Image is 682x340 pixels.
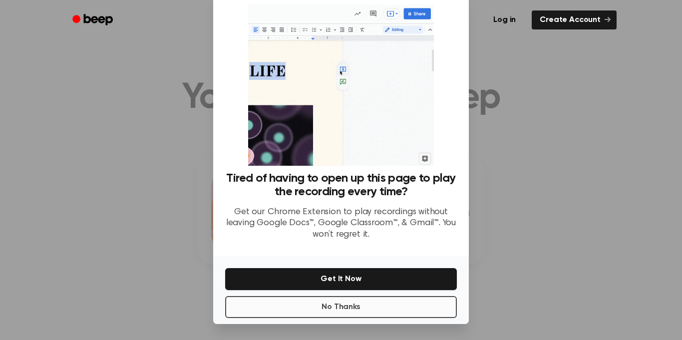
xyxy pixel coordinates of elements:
[225,268,457,290] button: Get It Now
[532,10,617,29] a: Create Account
[225,296,457,318] button: No Thanks
[225,172,457,199] h3: Tired of having to open up this page to play the recording every time?
[483,8,526,31] a: Log in
[225,207,457,241] p: Get our Chrome Extension to play recordings without leaving Google Docs™, Google Classroom™, & Gm...
[248,4,433,166] img: Beep extension in action
[65,10,122,30] a: Beep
